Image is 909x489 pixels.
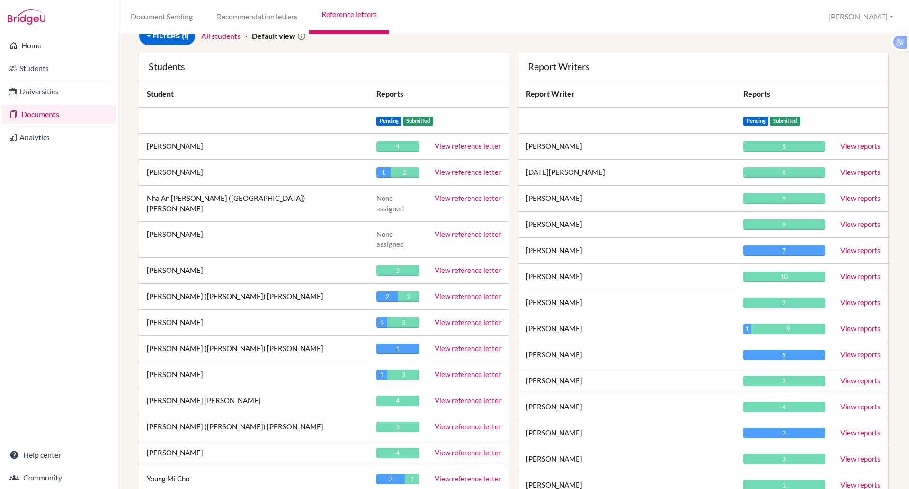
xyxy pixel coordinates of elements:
span: None assigned [376,194,404,212]
div: 4 [376,448,419,458]
td: [PERSON_NAME] [518,290,736,316]
td: [PERSON_NAME] [518,342,736,368]
div: 1 [376,344,419,354]
th: Reports [369,81,509,108]
td: [PERSON_NAME] ([PERSON_NAME]) [PERSON_NAME] [139,283,369,309]
a: View reports [840,246,881,254]
td: [PERSON_NAME] [518,446,736,472]
div: 3 [387,370,419,380]
div: 9 [751,324,825,334]
div: 4 [376,396,419,406]
a: View reports [840,428,881,437]
div: Report Writers [528,62,879,71]
span: Submitted [403,117,433,126]
a: Filters (1) [139,27,195,45]
span: Submitted [770,117,800,126]
div: 2 [743,298,825,308]
div: 7 [743,245,825,256]
div: 1 [376,167,391,178]
strong: Default view [252,31,295,40]
a: View reference letter [435,318,501,326]
div: 2 [391,167,419,178]
td: [PERSON_NAME] [518,186,736,212]
div: 3 [387,317,419,328]
div: 3 [743,376,825,386]
a: Students [2,59,116,78]
div: 2 [376,474,405,484]
div: 2 [398,291,419,302]
a: View reports [840,480,881,489]
div: 9 [743,193,825,204]
div: 2 [743,428,825,438]
a: View reference letter [435,474,501,483]
th: Student [139,81,369,108]
a: Analytics [2,128,116,147]
td: [PERSON_NAME] ([PERSON_NAME]) [PERSON_NAME] [139,335,369,362]
button: [PERSON_NAME] [824,8,898,26]
div: 8 [743,167,825,178]
td: [PERSON_NAME] [518,264,736,290]
a: Home [2,36,116,55]
td: [PERSON_NAME] ([PERSON_NAME]) [PERSON_NAME] [139,414,369,440]
div: 9 [743,219,825,230]
div: 3 [376,422,419,432]
a: View reference letter [435,266,501,274]
td: [DATE][PERSON_NAME] [518,160,736,186]
td: Nha An [PERSON_NAME] ([GEOGRAPHIC_DATA]) [PERSON_NAME] [139,186,369,222]
td: [PERSON_NAME] [518,394,736,420]
td: [PERSON_NAME] [139,160,369,186]
div: 1 [743,324,751,334]
a: View reference letter [435,448,501,457]
a: View reports [840,454,881,463]
a: View reports [840,298,881,307]
td: [PERSON_NAME] [139,221,369,257]
td: [PERSON_NAME] [139,134,369,160]
th: Reports [736,81,833,108]
div: 2 [376,291,398,302]
a: View reference letter [435,344,501,353]
a: View reference letter [435,142,501,150]
a: Help center [2,445,116,464]
a: View reports [840,350,881,359]
a: Community [2,468,116,487]
td: [PERSON_NAME] [139,309,369,335]
td: [PERSON_NAME] [518,420,736,446]
a: View reports [840,376,881,385]
a: View reference letter [435,230,501,238]
a: View reference letter [435,168,501,176]
div: 4 [376,141,419,152]
a: View reference letter [435,194,501,202]
div: 5 [743,350,825,360]
a: View reference letter [435,292,501,300]
img: Bridge-U [8,9,45,25]
div: 1 [405,474,419,484]
td: [PERSON_NAME] [518,238,736,264]
span: Pending [743,117,769,126]
a: View reports [840,324,881,333]
td: [PERSON_NAME] [139,257,369,283]
span: None assigned [376,230,404,248]
a: Universities [2,82,116,101]
a: Documents [2,105,116,124]
div: 3 [376,265,419,276]
div: 5 [743,141,825,152]
td: [PERSON_NAME] [518,368,736,394]
td: [PERSON_NAME] [518,212,736,238]
a: View reference letter [435,396,501,405]
div: 10 [743,272,825,282]
a: View reports [840,142,881,150]
a: All students [201,31,241,40]
span: Pending [376,117,402,126]
td: [PERSON_NAME] [PERSON_NAME] [139,388,369,414]
a: View reference letter [435,422,501,431]
td: [PERSON_NAME] [139,362,369,388]
div: 4 [743,402,825,412]
a: View reports [840,402,881,411]
div: 1 [376,370,387,380]
td: [PERSON_NAME] [518,316,736,342]
div: Students [149,62,499,71]
td: [PERSON_NAME] [139,440,369,466]
td: [PERSON_NAME] [518,134,736,160]
a: View reports [840,220,881,228]
a: View reports [840,194,881,202]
